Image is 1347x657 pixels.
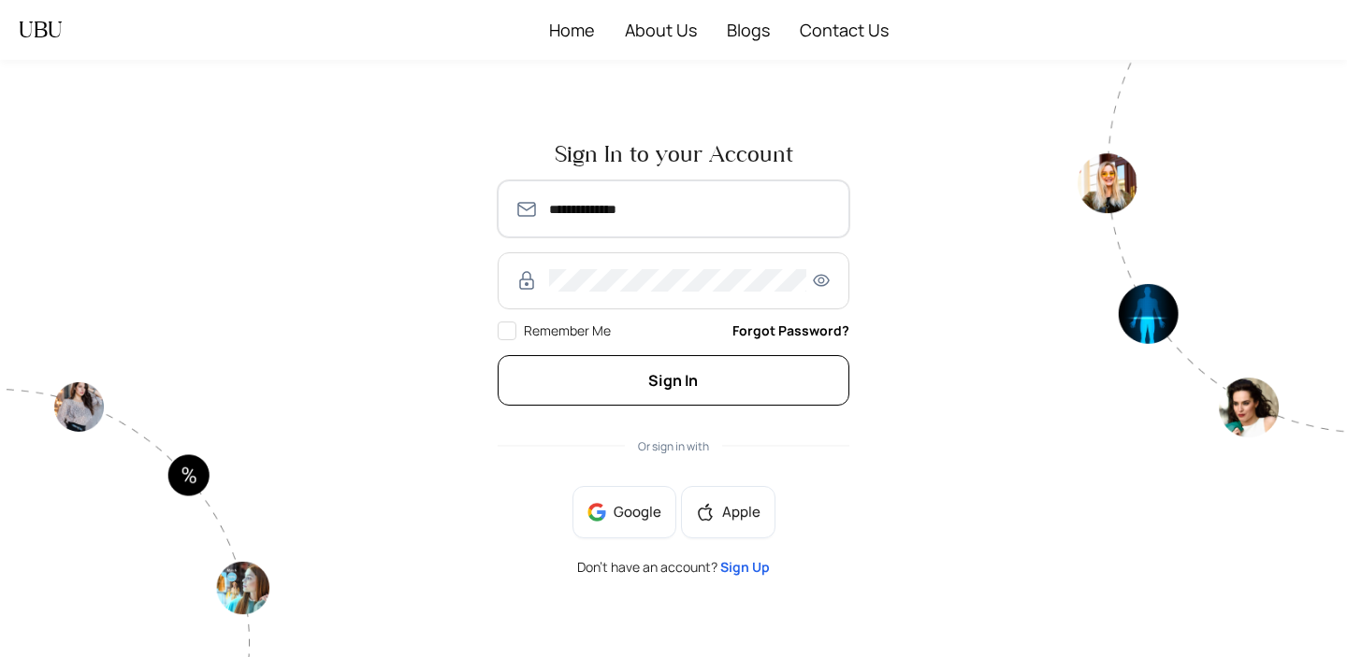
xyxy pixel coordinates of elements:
[572,486,676,538] button: Google
[722,502,760,522] span: Apple
[648,370,698,391] span: Sign In
[638,438,709,454] span: Or sign in with
[681,486,775,538] button: appleApple
[732,321,849,341] a: Forgot Password?
[810,272,833,289] span: eye
[515,198,538,221] img: SmmOVPU3il4LzjOz1YszJ8A9TzvK+6qU9RAAAAAElFTkSuQmCC
[1078,60,1347,437] img: authpagecirlce2-Tt0rwQ38.png
[498,355,849,405] button: Sign In
[587,503,606,521] img: google-BnAmSPDJ.png
[696,503,715,521] span: apple
[577,561,770,574] span: Don’t have an account?
[720,558,770,576] a: Sign Up
[498,143,849,165] span: Sign In to your Account
[614,502,661,522] span: Google
[515,269,538,292] img: RzWbU6KsXbv8M5bTtlu7p38kHlzSfb4MlcTUAAAAASUVORK5CYII=
[524,321,611,339] span: Remember Me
